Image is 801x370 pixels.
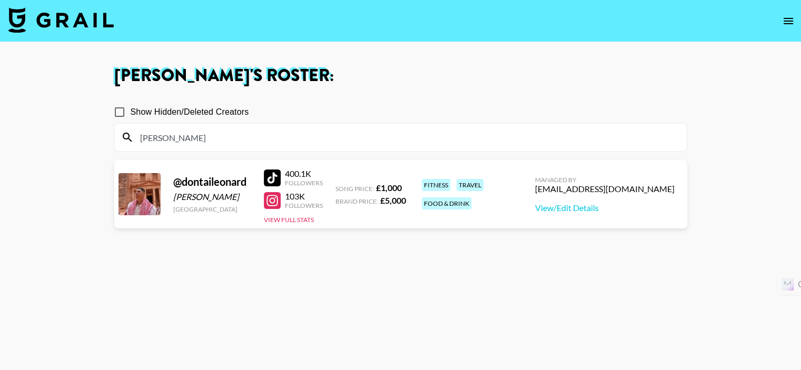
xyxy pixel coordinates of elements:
div: fitness [422,179,450,191]
button: open drawer [778,11,799,32]
img: Grail Talent [8,7,114,33]
div: [PERSON_NAME] [173,192,251,202]
h1: [PERSON_NAME] 's Roster: [114,67,687,84]
strong: £ 1,000 [376,183,402,193]
span: Song Price: [335,185,374,193]
div: [GEOGRAPHIC_DATA] [173,205,251,213]
div: Followers [285,179,323,187]
div: Managed By [535,176,675,184]
strong: £ 5,000 [380,195,406,205]
span: Brand Price: [335,197,378,205]
div: @ dontaileonard [173,175,251,188]
div: 400.1K [285,168,323,179]
div: 103K [285,191,323,202]
span: Show Hidden/Deleted Creators [131,106,249,118]
div: [EMAIL_ADDRESS][DOMAIN_NAME] [535,184,675,194]
div: travel [457,179,483,191]
input: Search by User Name [134,129,680,146]
div: Followers [285,202,323,209]
div: food & drink [422,197,471,209]
a: View/Edit Details [535,203,675,213]
button: View Full Stats [264,216,314,224]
